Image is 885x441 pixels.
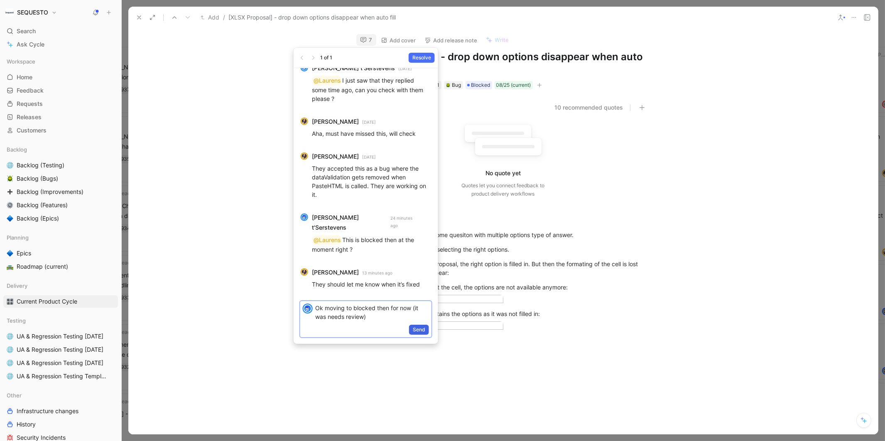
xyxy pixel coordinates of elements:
strong: [PERSON_NAME] t'Serstevens [312,63,395,73]
small: [DATE] [362,153,376,161]
p: Aha, must have missed this, will check [312,129,431,138]
small: 24 minutes ago [390,214,418,229]
strong: [PERSON_NAME] t'Serstevens [312,213,387,233]
button: Resolve [409,53,435,63]
strong: [PERSON_NAME] [312,267,359,277]
p: They accepted this as a bug where the dataValidation gets removed when PasteHTML is called. They ... [312,164,431,199]
img: avatar [302,65,307,71]
img: avatar [302,214,307,220]
div: @Laurens [314,76,341,86]
div: 1 of 1 [320,54,332,62]
span: Send [413,326,425,334]
img: avatar [302,118,307,124]
small: 13 minutes ago [362,269,392,277]
p: Ok moving to blocked then for now (it was needs review) [315,304,429,321]
img: avatar [302,269,307,275]
div: @Laurens [314,235,341,245]
strong: [PERSON_NAME] [312,152,359,162]
img: avatar [302,153,307,159]
small: [DATE] [398,65,412,72]
p: This is blocked then at the moment right ? [312,235,431,254]
span: Resolve [412,54,431,62]
img: avatar [304,304,312,313]
p: They should let me know when it’s fixed [312,280,431,289]
p: I just saw that they replied some time ago, can you check with them please ? [312,76,431,103]
strong: [PERSON_NAME] [312,117,359,127]
button: Send [409,325,429,335]
small: [DATE] [362,118,376,126]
